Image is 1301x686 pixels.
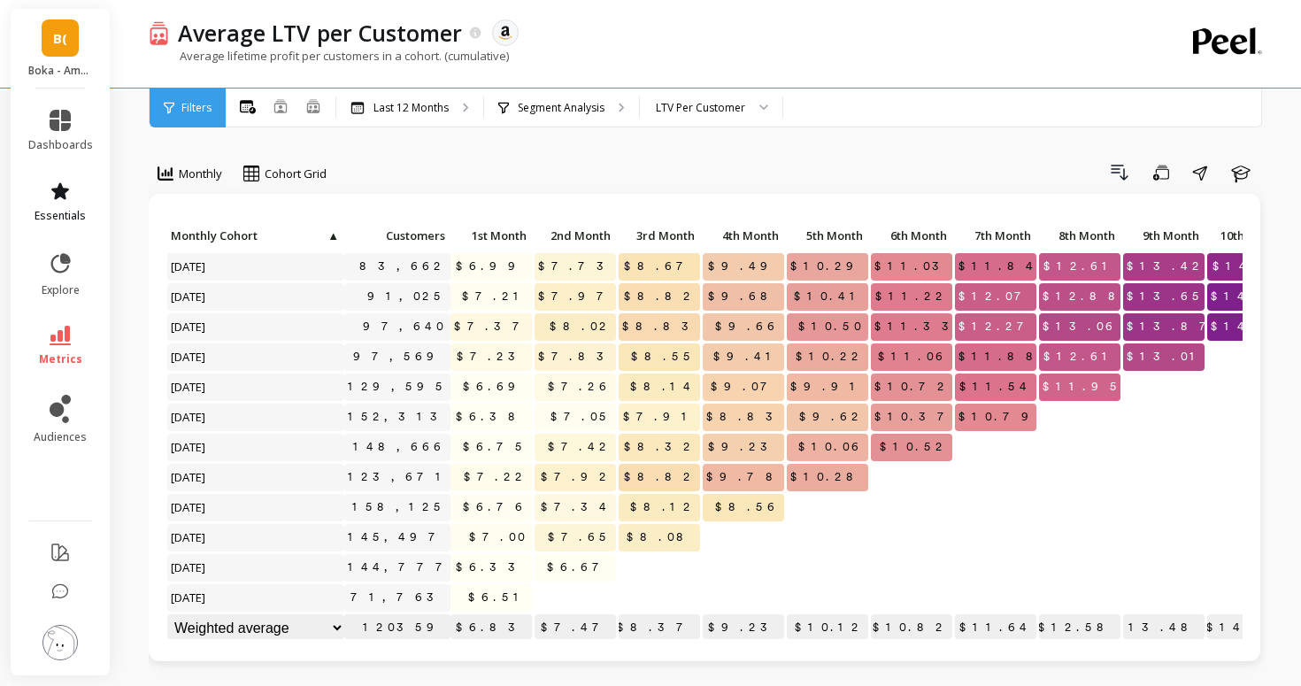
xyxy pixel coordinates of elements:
span: $7.21 [458,283,532,310]
span: $7.23 [453,343,532,370]
span: $9.62 [796,404,868,430]
span: [DATE] [167,313,211,340]
span: $8.83 [703,404,789,430]
span: 4th Month [706,228,779,243]
p: 6th Month [871,223,952,248]
a: 152,313 [344,404,454,430]
span: $7.97 [535,283,620,310]
span: $9.49 [704,253,784,280]
a: 83,662 [356,253,450,280]
div: LTV Per Customer [656,99,745,116]
span: $8.12 [627,494,700,520]
span: 3rd Month [622,228,695,243]
span: $7.73 [535,253,620,280]
a: 145,497 [344,524,452,551]
span: $8.67 [620,253,700,280]
a: 129,595 [344,374,452,400]
span: 7th Month [958,228,1031,243]
span: $8.32 [620,434,700,460]
a: 158,125 [349,494,450,520]
div: Toggle SortBy [954,223,1038,251]
p: Last 12 Months [373,101,449,115]
span: $7.65 [544,524,616,551]
span: 9th Month [1127,228,1199,243]
span: $7.22 [460,464,532,490]
span: $6.99 [452,253,532,280]
span: 8th Month [1043,228,1115,243]
span: 10th Month [1211,228,1283,243]
span: $10.41 [790,283,868,310]
span: [DATE] [167,464,211,490]
p: 120359 [344,614,450,641]
span: $11.06 [874,343,952,370]
span: $9.91 [787,374,868,400]
img: api.amazon.svg [497,25,513,41]
p: Customers [344,223,450,248]
span: $8.82 [620,464,700,490]
p: $7.47 [535,614,616,641]
span: [DATE] [167,253,211,280]
p: 4th Month [703,223,784,248]
span: $6.51 [465,584,532,611]
span: $7.91 [620,404,700,430]
div: Toggle SortBy [1038,223,1122,251]
span: $10.06 [795,434,868,460]
p: 7th Month [955,223,1036,248]
span: [DATE] [167,494,211,520]
span: $6.33 [452,554,532,581]
p: $13.48 [1123,614,1205,641]
span: $8.82 [620,283,700,310]
span: 2nd Month [538,228,611,243]
div: Toggle SortBy [343,223,427,251]
span: $6.75 [459,434,532,460]
span: ▲ [326,228,339,243]
div: Toggle SortBy [870,223,954,251]
div: Toggle SortBy [450,223,534,251]
span: dashboards [28,138,93,152]
span: $10.50 [795,313,868,340]
p: Segment Analysis [518,101,604,115]
span: metrics [39,352,82,366]
span: $13.87 [1123,313,1223,340]
span: Customers [348,228,445,243]
span: audiences [34,430,87,444]
span: $14.16 [1209,253,1289,280]
p: Monthly Cohort [167,223,344,248]
span: [DATE] [167,343,211,370]
span: $9.66 [712,313,784,340]
div: Toggle SortBy [1122,223,1206,251]
p: Boka - Amazon (Essor) [28,64,93,78]
span: [DATE] [167,554,211,581]
span: $12.07 [955,283,1038,310]
div: Toggle SortBy [1206,223,1290,251]
span: $7.34 [537,494,616,520]
span: essentials [35,209,86,223]
span: 5th Month [790,228,863,243]
p: $6.83 [450,614,532,641]
a: 144,777 [344,554,459,581]
span: $11.84 [955,253,1043,280]
span: 6th Month [874,228,947,243]
span: Monthly Cohort [171,228,326,243]
span: $7.26 [544,374,616,400]
p: $12.58 [1039,614,1120,641]
span: $13.42 [1123,253,1209,280]
span: $6.38 [452,404,532,430]
div: Toggle SortBy [534,223,618,251]
span: $7.00 [466,524,532,551]
span: $6.67 [543,554,616,581]
span: $10.52 [876,434,952,460]
span: $10.22 [792,343,868,370]
div: Toggle SortBy [786,223,870,251]
p: 10th Month [1207,223,1289,248]
span: $6.69 [459,374,532,400]
span: [DATE] [167,283,211,310]
p: 5th Month [787,223,868,248]
a: 91,025 [364,283,450,310]
span: $6.76 [459,494,532,520]
p: $10.12 [787,614,868,641]
span: $9.78 [703,464,789,490]
span: $8.55 [627,343,700,370]
span: $10.37 [871,404,961,430]
span: 1st Month [454,228,527,243]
